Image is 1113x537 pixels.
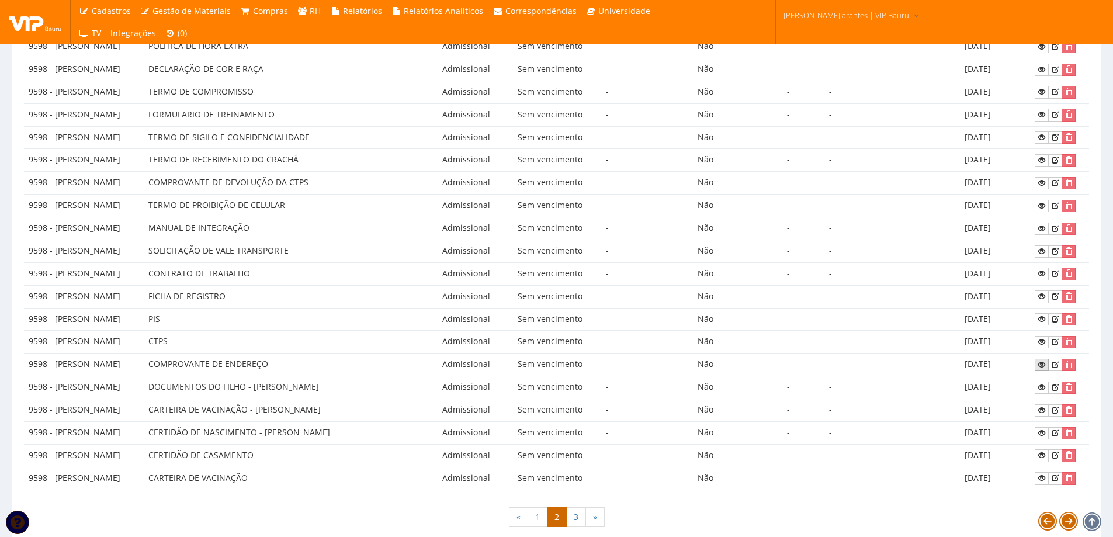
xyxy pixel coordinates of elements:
[438,285,513,308] td: Admissional
[24,444,144,467] td: 9598 - [PERSON_NAME]
[824,195,960,217] td: -
[824,444,960,467] td: -
[693,421,782,444] td: Não
[782,354,824,376] td: -
[960,149,1030,172] td: [DATE]
[438,376,513,399] td: Admissional
[601,399,693,422] td: -
[693,36,782,58] td: Não
[438,467,513,489] td: Admissional
[144,195,437,217] td: TERMO DE PROIBIÇÃO DE CELULAR
[693,376,782,399] td: Não
[438,308,513,331] td: Admissional
[824,399,960,422] td: -
[513,58,601,81] td: Sem vencimento
[144,467,437,489] td: CARTEIRA DE VACINAÇÃO
[824,36,960,58] td: -
[144,58,437,81] td: DECLARAÇÃO DE COR E RAÇA
[513,262,601,285] td: Sem vencimento
[960,240,1030,262] td: [DATE]
[438,36,513,58] td: Admissional
[438,126,513,149] td: Admissional
[693,331,782,354] td: Não
[24,354,144,376] td: 9598 - [PERSON_NAME]
[513,217,601,240] td: Sem vencimento
[438,262,513,285] td: Admissional
[144,149,437,172] td: TERMO DE RECEBIMENTO DO CRACHÁ
[824,149,960,172] td: -
[693,103,782,126] td: Não
[960,36,1030,58] td: [DATE]
[513,285,601,308] td: Sem vencimento
[960,354,1030,376] td: [DATE]
[144,103,437,126] td: FORMULARIO DE TREINAMENTO
[438,103,513,126] td: Admissional
[513,172,601,195] td: Sem vencimento
[960,262,1030,285] td: [DATE]
[24,36,144,58] td: 9598 - [PERSON_NAME]
[24,172,144,195] td: 9598 - [PERSON_NAME]
[343,5,382,16] span: Relatórios
[601,103,693,126] td: -
[601,195,693,217] td: -
[547,507,567,527] span: 2
[144,354,437,376] td: COMPROVANTE DE ENDEREÇO
[24,285,144,308] td: 9598 - [PERSON_NAME]
[601,81,693,103] td: -
[960,331,1030,354] td: [DATE]
[782,444,824,467] td: -
[693,126,782,149] td: Não
[824,217,960,240] td: -
[601,376,693,399] td: -
[693,172,782,195] td: Não
[106,22,161,44] a: Integrações
[144,444,437,467] td: CERTIDÃO DE CASAMENTO
[566,507,586,527] a: 3
[438,195,513,217] td: Admissional
[693,399,782,422] td: Não
[782,149,824,172] td: -
[824,126,960,149] td: -
[782,467,824,489] td: -
[509,507,528,527] a: « Anterior
[824,331,960,354] td: -
[404,5,483,16] span: Relatórios Analíticos
[438,331,513,354] td: Admissional
[960,172,1030,195] td: [DATE]
[144,36,437,58] td: POLITICA DE HORA EXTRA
[601,331,693,354] td: -
[310,5,321,16] span: RH
[824,285,960,308] td: -
[782,262,824,285] td: -
[513,399,601,422] td: Sem vencimento
[438,149,513,172] td: Admissional
[960,467,1030,489] td: [DATE]
[513,195,601,217] td: Sem vencimento
[824,262,960,285] td: -
[693,467,782,489] td: Não
[782,172,824,195] td: -
[513,103,601,126] td: Sem vencimento
[782,376,824,399] td: -
[693,240,782,262] td: Não
[601,217,693,240] td: -
[144,172,437,195] td: COMPROVANTE DE DEVOLUÇÃO DA CTPS
[438,58,513,81] td: Admissional
[824,421,960,444] td: -
[960,217,1030,240] td: [DATE]
[693,285,782,308] td: Não
[960,285,1030,308] td: [DATE]
[24,421,144,444] td: 9598 - [PERSON_NAME]
[693,354,782,376] td: Não
[144,126,437,149] td: TERMO DE SIGILO E CONFIDENCIALIDADE
[528,507,547,527] a: 1
[693,81,782,103] td: Não
[824,240,960,262] td: -
[601,421,693,444] td: -
[782,36,824,58] td: -
[24,467,144,489] td: 9598 - [PERSON_NAME]
[24,262,144,285] td: 9598 - [PERSON_NAME]
[513,354,601,376] td: Sem vencimento
[24,126,144,149] td: 9598 - [PERSON_NAME]
[601,58,693,81] td: -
